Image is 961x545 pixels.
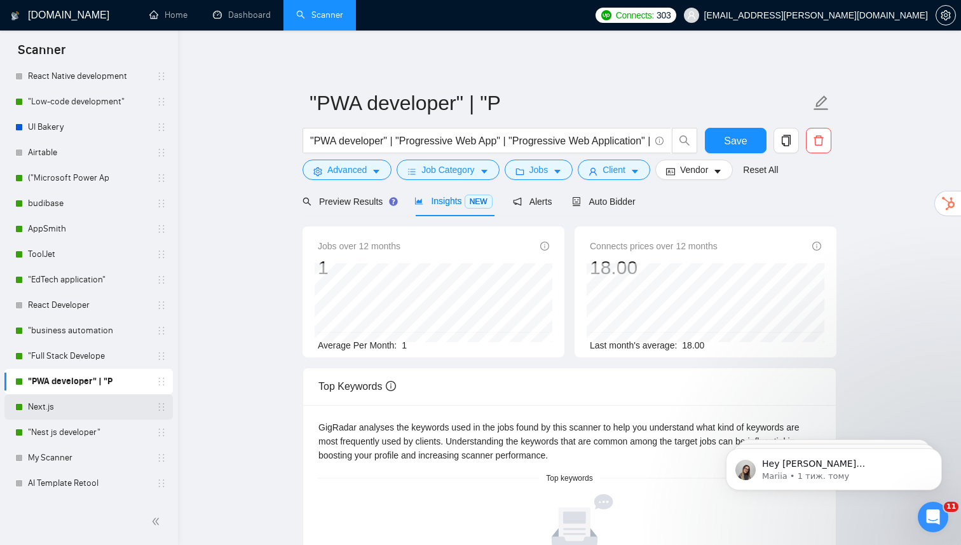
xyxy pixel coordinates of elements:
[156,427,167,438] span: holder
[156,275,167,285] span: holder
[28,89,149,114] a: "Low-code development"
[303,197,394,207] span: Preview Results
[156,97,167,107] span: holder
[590,340,677,350] span: Last month's average:
[630,167,639,176] span: caret-down
[156,376,167,387] span: holder
[578,160,650,180] button: userClientcaret-down
[672,128,697,153] button: search
[318,420,821,462] div: GigRadar analyses the keywords used in the jobs found by this scanner to help you understand what...
[936,5,956,25] button: setting
[28,293,149,318] a: React Developer
[666,167,675,176] span: idcard
[812,242,821,251] span: info-circle
[296,10,343,20] a: searchScanner
[213,10,271,20] a: dashboardDashboard
[655,160,733,180] button: idcardVendorcaret-down
[310,87,810,119] input: Scanner name...
[414,196,492,206] span: Insights
[28,369,149,394] a: "PWA developer" | "P
[465,195,493,209] span: NEW
[156,453,167,463] span: holder
[655,137,664,145] span: info-circle
[724,133,747,149] span: Save
[680,163,708,177] span: Vendor
[572,197,581,206] span: robot
[572,197,635,207] span: Auto Bidder
[28,318,149,343] a: "business automation
[529,163,549,177] span: Jobs
[28,165,149,191] a: ("Microsoft Power Ap
[156,224,167,234] span: holder
[407,167,416,176] span: bars
[590,239,718,253] span: Connects prices over 12 months
[28,191,149,216] a: budibase
[318,368,821,404] div: Top Keywords
[28,216,149,242] a: AppSmith
[397,160,499,180] button: barsJob Categorycaret-down
[589,167,597,176] span: user
[156,148,167,158] span: holder
[601,10,611,20] img: upwork-logo.png
[303,160,392,180] button: settingAdvancedcaret-down
[774,135,798,146] span: copy
[156,198,167,209] span: holder
[936,10,955,20] span: setting
[310,133,650,149] input: Search Freelance Jobs...
[156,300,167,310] span: holder
[28,114,149,140] a: UI Bakery
[616,8,654,22] span: Connects:
[707,422,961,511] iframe: Intercom notifications повідомлення
[480,167,489,176] span: caret-down
[28,343,149,369] a: "Full Stack Develope
[156,249,167,259] span: holder
[28,445,149,471] a: My Scanner
[813,95,829,111] span: edit
[28,242,149,267] a: ToolJet
[11,6,20,26] img: logo
[687,11,696,20] span: user
[682,340,704,350] span: 18.00
[28,420,149,445] a: "Nest js developer"
[386,381,396,391] span: info-circle
[774,128,799,153] button: copy
[327,163,367,177] span: Advanced
[318,256,400,280] div: 1
[936,10,956,20] a: setting
[318,239,400,253] span: Jobs over 12 months
[806,128,831,153] button: delete
[149,10,187,20] a: homeHome
[705,128,767,153] button: Save
[28,496,149,521] a: Adalo
[414,197,423,205] span: area-chart
[421,163,474,177] span: Job Category
[28,64,149,89] a: React Native development
[515,167,524,176] span: folder
[672,135,697,146] span: search
[28,140,149,165] a: Airtable
[303,197,311,206] span: search
[513,197,522,206] span: notification
[807,135,831,146] span: delete
[28,394,149,420] a: Next.js
[318,340,397,350] span: Average Per Month:
[156,71,167,81] span: holder
[540,242,549,251] span: info-circle
[944,502,958,512] span: 11
[28,267,149,293] a: "EdTech application"
[156,173,167,183] span: holder
[505,160,573,180] button: folderJobscaret-down
[388,196,399,207] div: Tooltip anchor
[28,471,149,496] a: AI Template Retool
[151,515,164,528] span: double-left
[918,502,948,532] iframe: Intercom live chat
[156,326,167,336] span: holder
[743,163,778,177] a: Reset All
[713,167,722,176] span: caret-down
[156,478,167,488] span: holder
[156,122,167,132] span: holder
